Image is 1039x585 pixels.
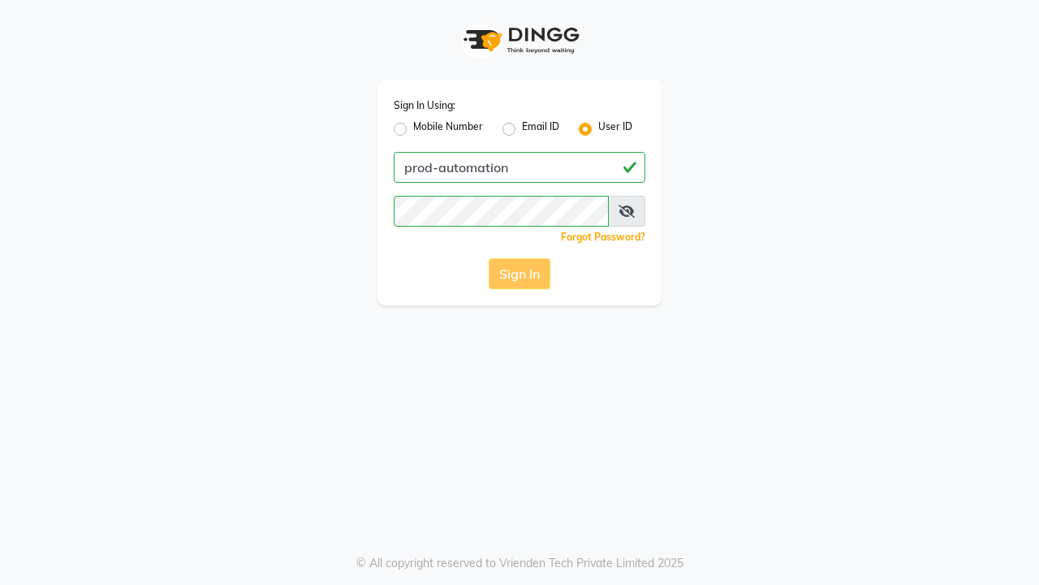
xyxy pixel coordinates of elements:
[561,231,645,243] a: Forgot Password?
[522,119,559,139] label: Email ID
[598,119,632,139] label: User ID
[413,119,483,139] label: Mobile Number
[455,16,584,64] img: logo1.svg
[394,98,455,113] label: Sign In Using:
[394,196,609,227] input: Username
[394,152,645,183] input: Username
